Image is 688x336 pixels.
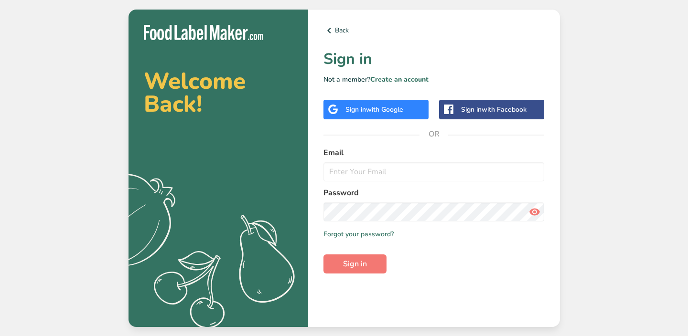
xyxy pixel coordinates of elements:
a: Forgot your password? [323,229,394,239]
div: Sign in [461,105,527,115]
span: Sign in [343,258,367,270]
img: Food Label Maker [144,25,263,41]
label: Email [323,147,545,158]
span: with Facebook [482,105,527,114]
h2: Welcome Back! [144,70,293,115]
input: Enter Your Email [323,162,545,181]
a: Back [323,25,545,36]
span: OR [419,120,448,148]
label: Password [323,187,545,199]
p: Not a member? [323,74,545,84]
span: with Google [366,105,403,114]
button: Sign in [323,254,387,273]
a: Create an account [370,75,429,84]
div: Sign in [345,105,403,115]
h1: Sign in [323,48,545,71]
